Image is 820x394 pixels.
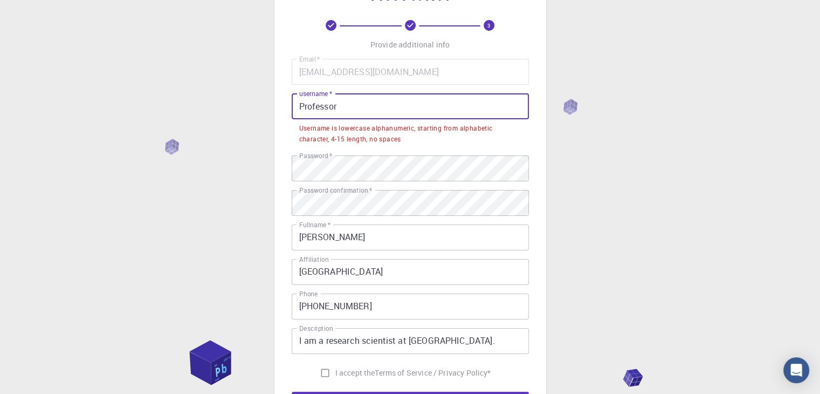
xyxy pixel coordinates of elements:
[299,151,332,160] label: Password
[299,255,328,264] label: Affiliation
[299,89,332,98] label: username
[375,368,491,378] a: Terms of Service / Privacy Policy*
[335,368,375,378] span: I accept the
[375,368,491,378] p: Terms of Service / Privacy Policy *
[783,357,809,383] div: Open Intercom Messenger
[299,55,320,64] label: Email
[299,324,333,333] label: Description
[487,22,491,29] text: 3
[299,220,330,229] label: Fullname
[299,123,521,145] div: Username is lowercase alphanumeric, starting from alphabetic character, 4-15 length, no spaces
[299,289,318,298] label: Phone
[299,186,372,195] label: Password confirmation
[370,39,450,50] p: Provide additional info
